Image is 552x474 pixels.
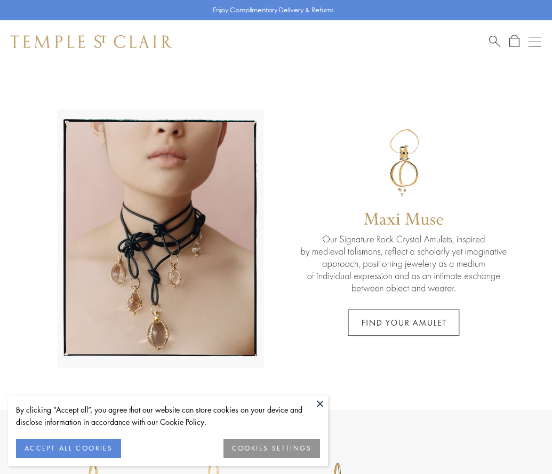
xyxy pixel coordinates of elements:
div: By clicking “Accept all”, you agree that our website can store cookies on your device and disclos... [16,404,320,428]
a: Search [489,35,500,48]
a: Open Shopping Bag [509,35,519,48]
p: Enjoy Complimentary Delivery & Returns [213,5,334,15]
button: COOKIES SETTINGS [223,439,320,458]
button: ACCEPT ALL COOKIES [16,439,121,458]
img: Temple St. Clair [11,35,172,48]
button: Open navigation [529,35,541,48]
